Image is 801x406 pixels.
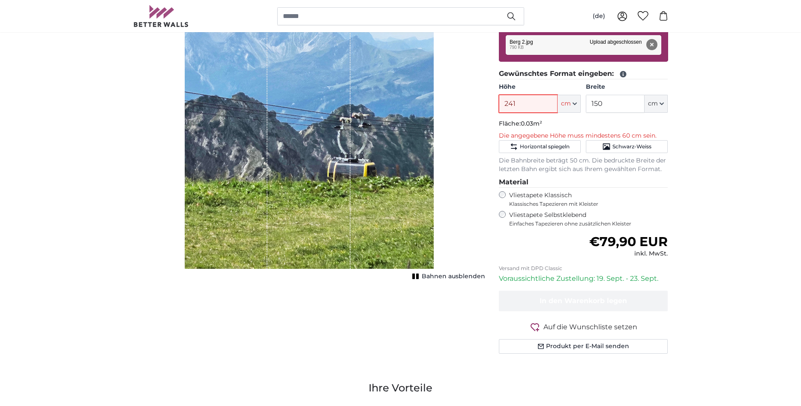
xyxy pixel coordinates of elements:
p: Die Bahnbreite beträgt 50 cm. Die bedruckte Breite der letzten Bahn ergibt sich aus Ihrem gewählt... [499,156,668,174]
span: cm [561,99,571,108]
h3: Ihre Vorteile [133,381,668,395]
label: Vliestapete Klassisch [509,191,661,208]
p: Versand mit DPD Classic [499,265,668,272]
legend: Material [499,177,668,188]
label: Vliestapete Selbstklebend [509,211,668,227]
span: 0.03m² [521,120,542,127]
p: Fläche: [499,120,668,128]
button: Horizontal spiegeln [499,140,581,153]
span: Bahnen ausblenden [422,272,485,281]
span: Einfaches Tapezieren ohne zusätzlichen Kleister [509,220,668,227]
legend: Gewünschtes Format eingeben: [499,69,668,79]
p: Voraussichtliche Zustellung: 19. Sept. - 23. Sept. [499,274,668,284]
span: In den Warenkorb legen [540,297,627,305]
label: Höhe [499,83,581,91]
span: Klassisches Tapezieren mit Kleister [509,201,661,208]
span: €79,90 EUR [589,234,668,250]
p: Die angegebene Höhe muss mindestens 60 cm sein. [499,132,668,140]
button: Bahnen ausblenden [410,271,485,283]
button: In den Warenkorb legen [499,291,668,311]
img: Betterwalls [133,5,189,27]
button: Schwarz-Weiss [586,140,668,153]
button: cm [558,95,581,113]
span: Schwarz-Weiss [612,143,651,150]
label: Breite [586,83,668,91]
button: Auf die Wunschliste setzen [499,322,668,332]
span: Horizontal spiegeln [520,143,570,150]
span: cm [648,99,658,108]
div: inkl. MwSt. [589,250,668,258]
button: cm [645,95,668,113]
button: Produkt per E-Mail senden [499,339,668,354]
button: (de) [586,9,612,24]
span: Auf die Wunschliste setzen [543,322,637,332]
